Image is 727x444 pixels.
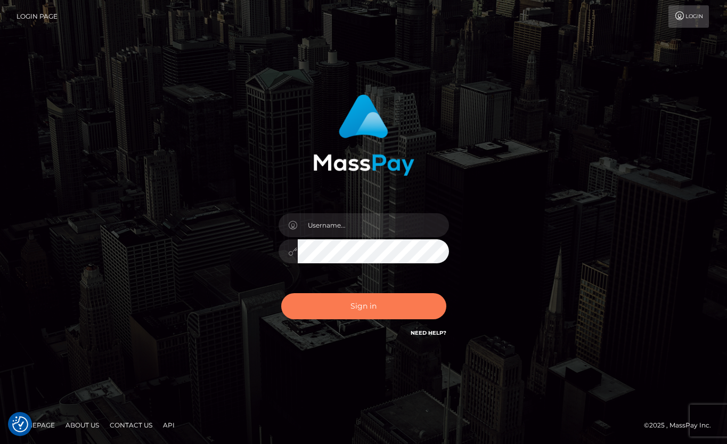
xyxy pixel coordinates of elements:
button: Consent Preferences [12,416,28,432]
a: Login [668,5,709,28]
button: Sign in [281,293,446,319]
img: Revisit consent button [12,416,28,432]
input: Username... [298,213,449,237]
a: About Us [61,417,103,433]
a: Homepage [12,417,59,433]
a: Contact Us [105,417,157,433]
div: © 2025 , MassPay Inc. [644,419,719,431]
a: API [159,417,179,433]
a: Need Help? [411,329,446,336]
img: MassPay Login [313,94,414,176]
a: Login Page [17,5,58,28]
